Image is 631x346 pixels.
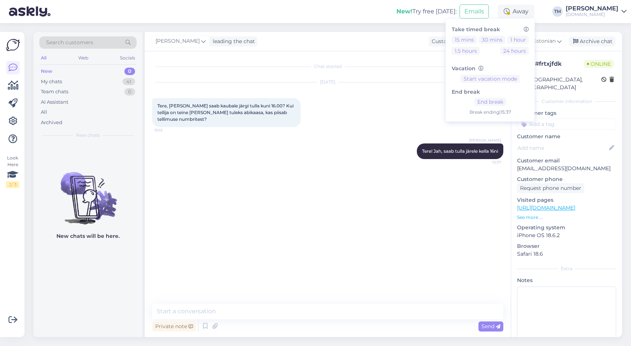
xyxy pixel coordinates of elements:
[517,214,616,221] p: See more ...
[519,76,601,91] div: [GEOGRAPHIC_DATA], [GEOGRAPHIC_DATA]
[517,175,616,183] p: Customer phone
[157,103,295,122] span: Tere, [PERSON_NAME] saab kaubale järgi tulla kuni 16.00? Kui tellija on teine [PERSON_NAME] tulek...
[569,36,615,46] div: Archive chat
[77,53,90,63] div: Web
[517,183,584,193] div: Request phone number
[461,75,520,83] button: Start vacation mode
[533,37,556,45] span: Estonian
[517,165,616,172] p: [EMAIL_ADDRESS][DOMAIN_NAME]
[517,196,616,204] p: Visited pages
[552,6,563,17] div: TM
[517,109,616,117] p: Customer tags
[39,53,48,63] div: All
[122,78,135,85] div: 41
[474,98,506,106] button: End break
[481,323,500,330] span: Send
[422,148,498,154] span: Tere! Jah, saab tulla järele kella 16ni
[452,26,529,33] h6: Take timed break
[452,65,529,72] h6: Vacation
[500,47,529,55] button: 24 hours
[152,63,503,70] div: Chat started
[517,250,616,258] p: Safari 18.6
[124,68,135,75] div: 0
[33,159,143,226] img: No chats
[566,6,627,17] a: [PERSON_NAME][DOMAIN_NAME]
[452,89,529,95] h6: End break
[41,119,62,126] div: Archived
[473,159,501,165] span: 15:37
[452,109,529,116] div: Break ending | 15:37
[41,68,52,75] div: New
[152,321,196,332] div: Private note
[535,59,584,68] div: # frtxjfdk
[566,6,618,12] div: [PERSON_NAME]
[517,119,616,130] input: Add a tag
[41,98,68,106] div: AI Assistant
[41,78,62,85] div: My chats
[517,204,575,211] a: [URL][DOMAIN_NAME]
[118,53,137,63] div: Socials
[517,232,616,239] p: iPhone OS 18.6.2
[41,109,47,116] div: All
[46,39,93,46] span: Search customers
[154,127,182,133] span: 15:15
[429,38,458,45] div: Customer
[507,36,529,44] button: 1 hour
[517,277,616,284] p: Notes
[6,38,20,52] img: Askly Logo
[76,132,100,139] span: New chats
[396,7,457,16] div: Try free [DATE]:
[517,157,616,165] p: Customer email
[479,36,506,44] button: 30 mins
[517,242,616,250] p: Browser
[6,181,19,188] div: 2 / 3
[452,36,477,44] button: 15 mins
[584,60,614,68] span: Online
[460,4,489,19] button: Emails
[56,232,120,240] p: New chats will be here.
[517,265,616,272] div: Extra
[469,138,501,143] span: [PERSON_NAME]
[498,5,534,18] div: Away
[452,47,480,55] button: 1.5 hours
[517,133,616,140] p: Customer name
[6,155,19,188] div: Look Here
[156,37,200,45] span: [PERSON_NAME]
[566,12,618,17] div: [DOMAIN_NAME]
[152,79,503,85] div: [DATE]
[517,98,616,105] div: Customer information
[41,88,68,96] div: Team chats
[517,144,608,152] input: Add name
[396,8,412,15] b: New!
[124,88,135,96] div: 0
[517,224,616,232] p: Operating system
[210,38,255,45] div: leading the chat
